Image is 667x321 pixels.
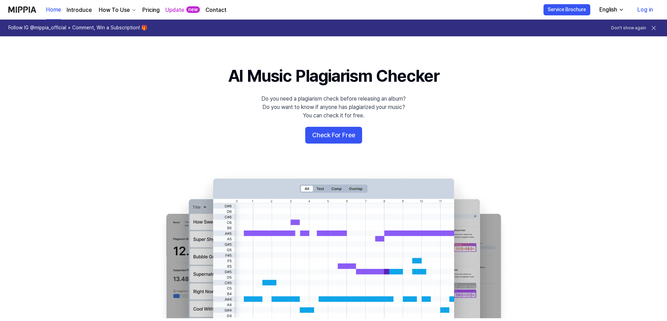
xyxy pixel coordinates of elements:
[186,6,200,13] div: new
[611,25,646,31] button: Don't show again
[8,24,147,31] h1: Follow IG @mippia_official + Comment, Win a Subscription! 🎁
[205,6,226,14] a: Contact
[67,6,92,14] a: Introduce
[165,6,184,14] a: Update
[228,64,439,88] h1: AI Music Plagiarism Checker
[594,3,628,17] button: English
[261,95,406,120] div: Do you need a plagiarism check before releasing an album? Do you want to know if anyone has plagi...
[598,6,619,14] div: English
[152,172,515,318] img: main Image
[544,4,590,15] button: Service Brochure
[142,6,160,14] a: Pricing
[97,6,131,14] div: How To Use
[97,6,137,14] button: How To Use
[305,127,362,144] button: Check For Free
[46,0,61,20] a: Home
